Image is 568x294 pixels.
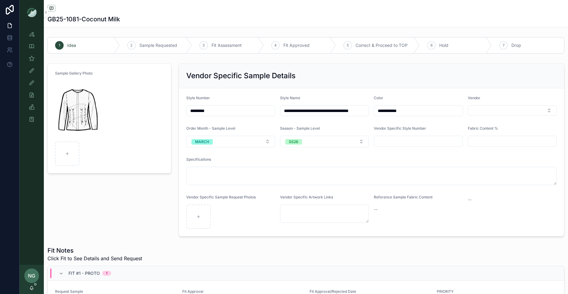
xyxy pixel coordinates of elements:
span: Reference Sample Fabric Content [374,195,433,199]
span: Style Name [280,96,300,100]
span: Vendor Specific Sample Request Photos [186,195,256,199]
span: 7 [503,43,505,48]
span: 6 [430,43,433,48]
h2: Vendor Specific Sample Details [186,71,296,81]
h1: Fit Notes [47,246,142,255]
span: Fit Approved [283,42,310,48]
span: Fit Approval [182,289,302,294]
span: Vendor Specific Artwork Links [280,195,333,199]
span: Vendor [468,96,480,100]
span: Fit Approval/Rejected Date [310,289,430,294]
span: 1 [59,43,60,48]
span: Correct & Proceed to TOP [356,42,408,48]
span: -- [374,206,377,212]
span: Season - Sample Level [280,126,320,131]
span: Sample Gallery Photo [55,71,93,75]
div: 1 [106,271,107,276]
span: Click Fit to See Details and Send Request [47,255,142,262]
span: Specifications [186,157,211,162]
div: SS26 [289,139,298,145]
img: darted-ls-blouse-BW.png [55,81,101,139]
span: NG [28,272,35,279]
span: 5 [347,43,349,48]
h1: GB25-1081-Coconut Milk [47,15,120,23]
span: PRIORITY [437,289,557,294]
span: Sample Requested [139,42,177,48]
div: MARCH [195,139,209,145]
span: Idea [67,42,76,48]
button: Select Button [280,136,369,147]
span: Fit #1 - Proto [68,270,100,276]
span: Drop [511,42,521,48]
button: Select Button [468,105,557,116]
img: App logo [27,7,37,17]
button: Select Button [186,136,275,147]
span: Style Number [186,96,210,100]
span: Fabric Content % [468,126,498,131]
span: Request Sample [55,289,175,294]
span: Order Month - Sample Level [186,126,235,131]
div: scrollable content [19,24,44,133]
span: Color [374,96,383,100]
span: Hold [439,42,448,48]
span: 2 [130,43,132,48]
span: Vendor Specific Style Number [374,126,426,131]
span: 3 [202,43,205,48]
span: -- [468,197,472,203]
span: 4 [274,43,277,48]
span: Fit Assessment [212,42,242,48]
